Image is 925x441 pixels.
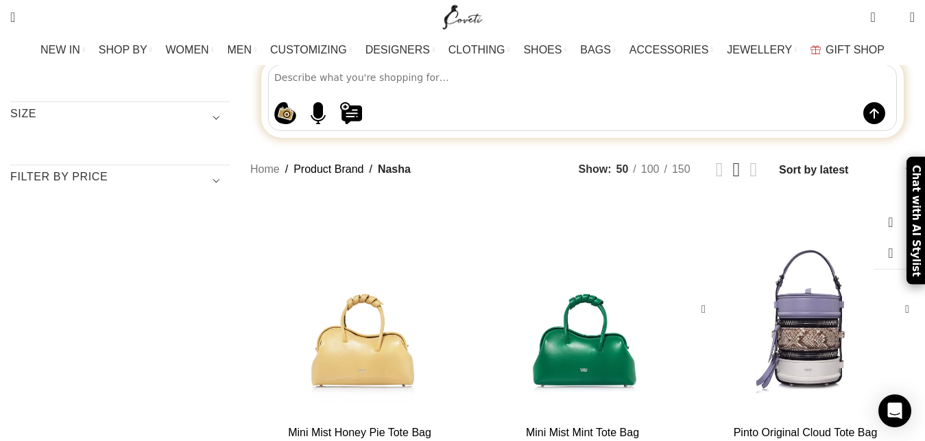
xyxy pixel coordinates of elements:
[166,43,209,56] span: WOMEN
[99,36,152,64] a: SHOP BY
[580,36,615,64] a: BAGS
[365,36,435,64] a: DESIGNERS
[3,3,22,31] a: Search
[228,36,256,64] a: MEN
[826,43,885,56] span: GIFT SHOP
[523,43,562,56] span: SHOES
[440,10,485,22] a: Site logo
[526,427,639,438] a: Mini Mist Mint Tote Bag
[270,36,352,64] a: CUSTOMIZING
[727,36,797,64] a: JEWELLERY
[696,200,915,419] a: Pinto Original Cloud Tote Bag
[288,427,431,438] a: Mini Mist Honey Pie Tote Bag
[3,36,922,64] div: Main navigation
[886,3,900,31] div: My Wishlist
[40,36,85,64] a: NEW IN
[810,36,885,64] a: GIFT SHOP
[448,36,510,64] a: CLOTHING
[523,36,566,64] a: SHOES
[727,43,792,56] span: JEWELLERY
[40,43,80,56] span: NEW IN
[872,7,882,17] span: 0
[10,169,230,193] h3: Filter by price
[448,43,505,56] span: CLOTHING
[580,43,610,56] span: BAGS
[473,200,692,419] a: Mini Mist Mint Tote Bag
[250,200,469,419] a: Mini Mist Honey Pie Tote Bag
[365,43,430,56] span: DESIGNERS
[166,36,214,64] a: WOMEN
[889,14,899,24] span: 0
[629,36,714,64] a: ACCESSORIES
[99,43,147,56] span: SHOP BY
[874,207,908,238] a: Quick view
[10,106,230,130] h3: SIZE
[810,45,821,54] img: GiftBag
[228,43,252,56] span: MEN
[629,43,709,56] span: ACCESSORIES
[878,394,911,427] div: Open Intercom Messenger
[734,427,878,438] a: Pinto Original Cloud Tote Bag
[863,3,882,31] a: 0
[270,43,347,56] span: CUSTOMIZING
